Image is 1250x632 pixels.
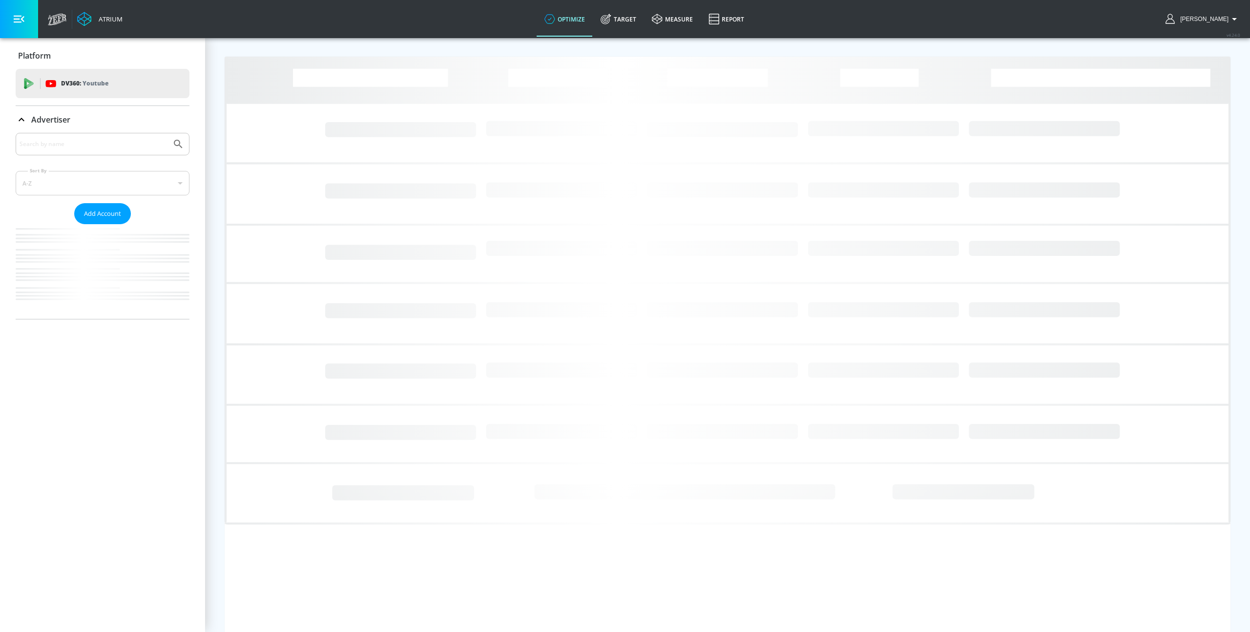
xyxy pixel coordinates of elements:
[16,171,189,195] div: A-Z
[1166,13,1240,25] button: [PERSON_NAME]
[1227,32,1240,38] span: v 4.24.0
[16,106,189,133] div: Advertiser
[31,114,70,125] p: Advertiser
[28,168,49,174] label: Sort By
[701,1,752,37] a: Report
[1176,16,1229,22] span: login as: guillermo.cabrera@zefr.com
[644,1,701,37] a: measure
[95,15,123,23] div: Atrium
[593,1,644,37] a: Target
[61,78,108,89] p: DV360:
[20,138,167,150] input: Search by name
[16,224,189,319] nav: list of Advertiser
[537,1,593,37] a: optimize
[16,133,189,319] div: Advertiser
[84,208,121,219] span: Add Account
[74,203,131,224] button: Add Account
[18,50,51,61] p: Platform
[83,78,108,88] p: Youtube
[77,12,123,26] a: Atrium
[16,42,189,69] div: Platform
[16,69,189,98] div: DV360: Youtube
